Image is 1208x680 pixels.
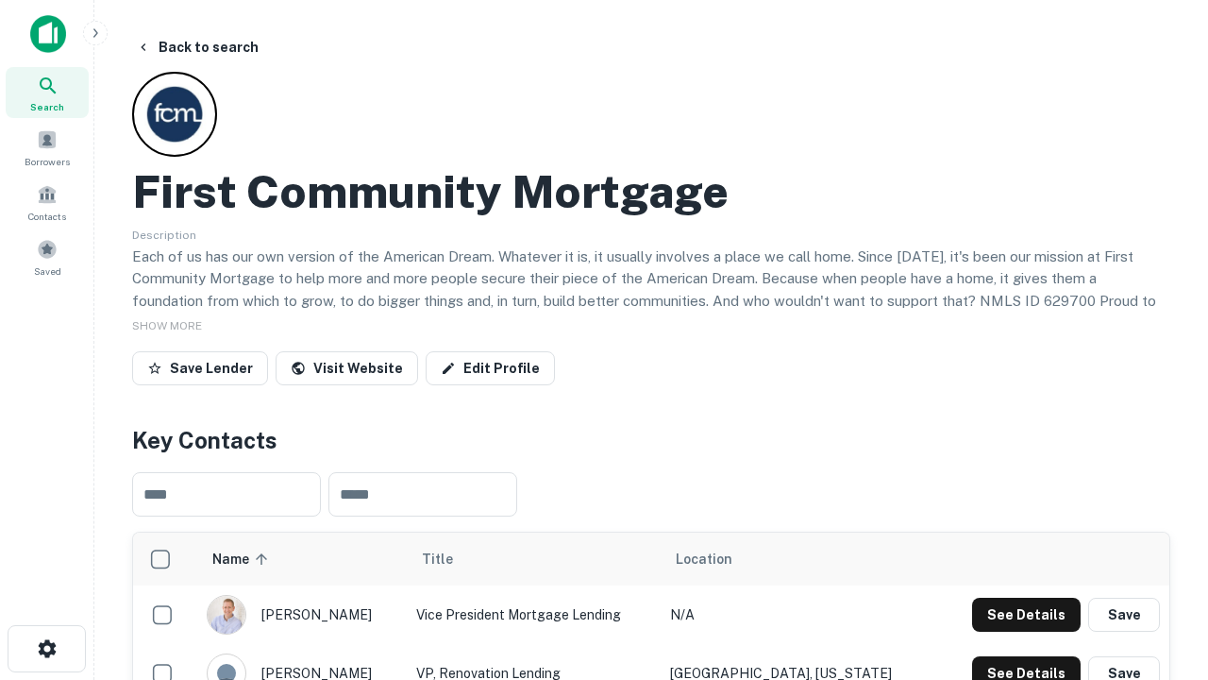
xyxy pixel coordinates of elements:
[34,263,61,279] span: Saved
[6,231,89,282] a: Saved
[661,533,934,586] th: Location
[426,351,555,385] a: Edit Profile
[30,99,64,114] span: Search
[407,586,661,644] td: Vice President Mortgage Lending
[132,164,729,219] h2: First Community Mortgage
[1088,598,1160,632] button: Save
[132,351,268,385] button: Save Lender
[276,351,418,385] a: Visit Website
[208,596,245,634] img: 1520878720083
[132,246,1170,334] p: Each of us has our own version of the American Dream. Whatever it is, it usually involves a place...
[197,533,407,586] th: Name
[132,229,196,242] span: Description
[6,67,89,118] a: Search
[422,548,478,570] span: Title
[6,177,89,228] a: Contacts
[28,209,66,224] span: Contacts
[207,595,397,635] div: [PERSON_NAME]
[212,548,274,570] span: Name
[30,15,66,53] img: capitalize-icon.png
[132,423,1170,457] h4: Key Contacts
[132,319,202,332] span: SHOW MORE
[1114,468,1208,559] iframe: Chat Widget
[676,548,732,570] span: Location
[407,533,661,586] th: Title
[6,122,89,173] a: Borrowers
[661,586,934,644] td: N/A
[128,30,266,64] button: Back to search
[972,598,1081,632] button: See Details
[25,154,70,169] span: Borrowers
